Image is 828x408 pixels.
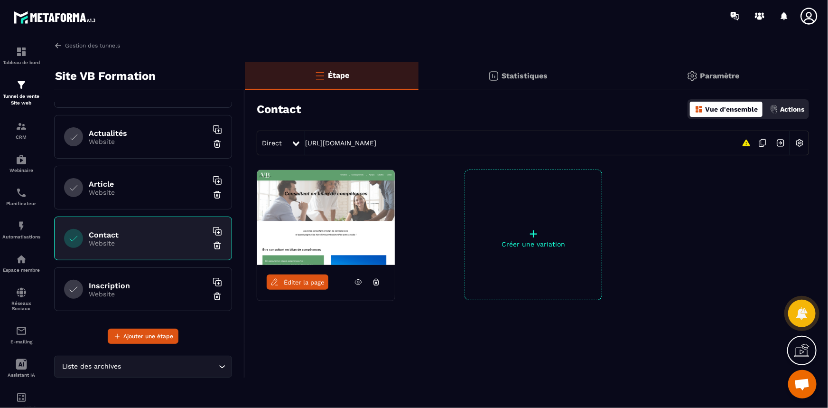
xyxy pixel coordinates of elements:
[2,301,40,311] p: Réseaux Sociaux
[791,134,809,152] img: setting-w.858f3a88.svg
[16,287,27,298] img: social-network
[2,147,40,180] a: automationsautomationsWebinaire
[2,60,40,65] p: Tableau de bord
[89,138,207,145] p: Website
[700,71,740,80] p: Paramètre
[89,239,207,247] p: Website
[2,234,40,239] p: Automatisations
[262,139,282,147] span: Direct
[2,93,40,106] p: Tunnel de vente Site web
[284,279,325,286] span: Éditer la page
[89,189,207,196] p: Website
[257,103,301,116] h3: Contact
[123,361,216,372] input: Search for option
[16,325,27,337] img: email
[16,79,27,91] img: formation
[488,70,499,82] img: stats.20deebd0.svg
[305,139,376,147] a: [URL][DOMAIN_NAME]
[788,370,817,399] div: Ouvrir le chat
[54,41,63,50] img: arrow
[772,134,790,152] img: arrow-next.bcc2205e.svg
[314,70,326,81] img: bars-o.4a397970.svg
[502,71,548,80] p: Statistiques
[54,356,232,378] div: Search for option
[267,275,328,290] a: Éditer la page
[16,220,27,232] img: automations
[2,318,40,351] a: emailemailE-mailing
[2,351,40,385] a: Assistant IA
[257,170,395,265] img: image
[89,129,207,138] h6: Actualités
[213,241,222,250] img: trash
[89,180,207,189] h6: Article
[2,114,40,147] a: formationformationCRM
[687,70,698,82] img: setting-gr.5f69749f.svg
[60,361,123,372] span: Liste des archives
[2,72,40,114] a: formationformationTunnel de vente Site web
[328,71,349,80] p: Étape
[55,66,156,85] p: Site VB Formation
[16,121,27,132] img: formation
[705,105,758,113] p: Vue d'ensemble
[2,247,40,280] a: automationsautomationsEspace membre
[108,329,178,344] button: Ajouter une étape
[465,227,602,240] p: +
[2,267,40,273] p: Espace membre
[2,372,40,378] p: Assistant IA
[2,213,40,247] a: automationsautomationsAutomatisations
[16,154,27,165] img: automations
[213,139,222,149] img: trash
[2,180,40,213] a: schedulerschedulerPlanificateur
[213,292,222,301] img: trash
[89,230,207,239] h6: Contact
[16,392,27,403] img: accountant
[89,281,207,290] h6: Inscription
[13,9,99,26] img: logo
[16,254,27,265] img: automations
[16,187,27,199] img: scheduler
[695,105,703,114] img: dashboard-orange.40269519.svg
[780,105,804,113] p: Actions
[16,46,27,57] img: formation
[2,168,40,173] p: Webinaire
[89,290,207,298] p: Website
[2,134,40,140] p: CRM
[2,39,40,72] a: formationformationTableau de bord
[54,41,120,50] a: Gestion des tunnels
[2,280,40,318] a: social-networksocial-networkRéseaux Sociaux
[465,240,602,248] p: Créer une variation
[123,332,173,341] span: Ajouter une étape
[770,105,778,114] img: actions.d6e523a2.png
[213,190,222,199] img: trash
[2,201,40,206] p: Planificateur
[2,339,40,344] p: E-mailing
